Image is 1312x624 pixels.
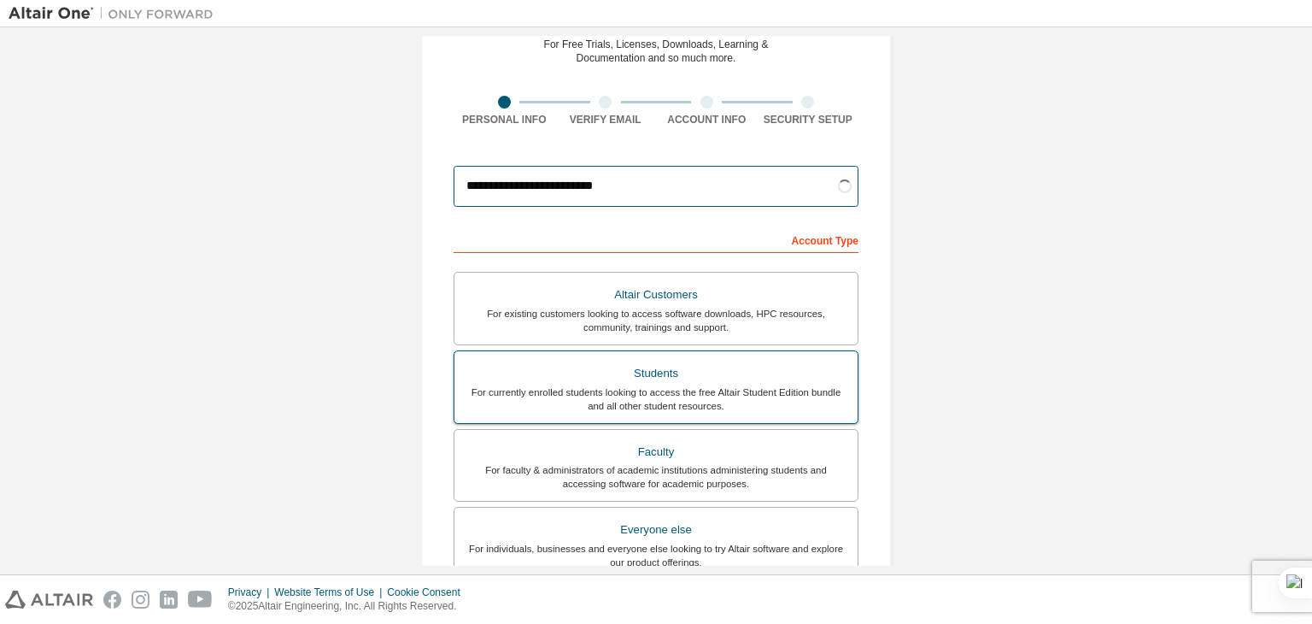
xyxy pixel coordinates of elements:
[454,113,555,127] div: Personal Info
[544,38,769,65] div: For Free Trials, Licenses, Downloads, Learning & Documentation and so much more.
[454,226,858,253] div: Account Type
[188,591,213,609] img: youtube.svg
[465,440,847,464] div: Faculty
[465,542,847,569] div: For individuals, businesses and everyone else looking to try Altair software and explore our prod...
[5,591,93,609] img: altair_logo.svg
[228,586,274,599] div: Privacy
[387,586,470,599] div: Cookie Consent
[656,113,758,127] div: Account Info
[228,599,471,614] p: © 2025 Altair Engineering, Inc. All Rights Reserved.
[103,591,121,609] img: facebook.svg
[555,113,657,127] div: Verify Email
[758,113,859,127] div: Security Setup
[160,591,178,609] img: linkedin.svg
[465,386,847,413] div: For currently enrolled students looking to access the free Altair Student Edition bundle and all ...
[465,518,847,542] div: Everyone else
[465,362,847,386] div: Students
[132,591,149,609] img: instagram.svg
[9,5,222,22] img: Altair One
[465,463,847,491] div: For faculty & administrators of academic institutions administering students and accessing softwa...
[274,586,387,599] div: Website Terms of Use
[465,283,847,307] div: Altair Customers
[465,307,847,334] div: For existing customers looking to access software downloads, HPC resources, community, trainings ...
